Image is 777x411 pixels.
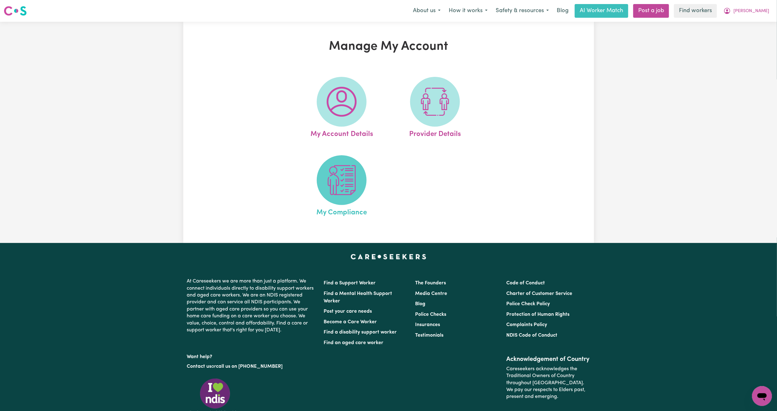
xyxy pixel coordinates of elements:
a: Contact us [187,364,212,369]
a: Complaints Policy [506,322,547,327]
h1: Manage My Account [255,39,522,54]
a: call us on [PHONE_NUMBER] [216,364,283,369]
a: Code of Conduct [506,281,545,286]
a: Media Centre [415,291,447,296]
a: The Founders [415,281,446,286]
a: Police Check Policy [506,301,550,306]
a: Find a Mental Health Support Worker [324,291,392,304]
a: Find workers [674,4,717,18]
a: Provider Details [390,77,480,140]
a: Find a Support Worker [324,281,376,286]
iframe: Button to launch messaging window, conversation in progress [752,386,772,406]
button: How it works [445,4,492,17]
a: Find an aged care worker [324,340,384,345]
a: Insurances [415,322,440,327]
p: or [187,361,316,372]
h2: Acknowledgement of Country [506,356,590,363]
p: At Careseekers we are more than just a platform. We connect individuals directly to disability su... [187,275,316,336]
a: My Account Details [297,77,386,140]
img: Careseekers logo [4,5,27,16]
span: Provider Details [409,127,461,140]
a: Testimonials [415,333,443,338]
button: Safety & resources [492,4,553,17]
a: AI Worker Match [575,4,628,18]
a: Post your care needs [324,309,372,314]
a: Careseekers logo [4,4,27,18]
a: Police Checks [415,312,446,317]
a: Careseekers home page [351,254,426,259]
a: Blog [415,301,425,306]
a: Become a Care Worker [324,320,377,325]
a: My Compliance [297,155,386,218]
span: [PERSON_NAME] [733,8,769,15]
a: Protection of Human Rights [506,312,569,317]
a: Post a job [633,4,669,18]
p: Want help? [187,351,316,360]
span: My Compliance [316,205,367,218]
a: NDIS Code of Conduct [506,333,557,338]
button: My Account [719,4,773,17]
button: About us [409,4,445,17]
a: Blog [553,4,572,18]
a: Find a disability support worker [324,330,397,335]
a: Charter of Customer Service [506,291,572,296]
span: My Account Details [311,127,373,140]
p: Careseekers acknowledges the Traditional Owners of Country throughout [GEOGRAPHIC_DATA]. We pay o... [506,363,590,403]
